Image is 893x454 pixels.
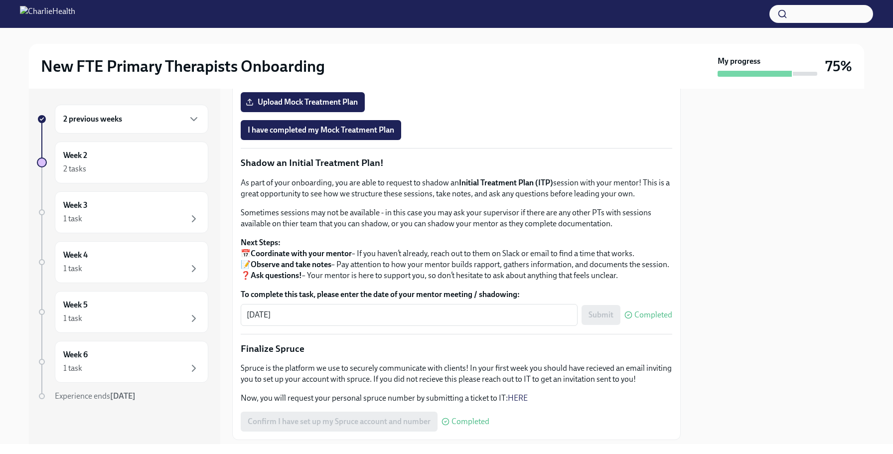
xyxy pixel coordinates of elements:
strong: My progress [718,56,760,67]
a: Week 51 task [37,291,208,333]
h6: Week 2 [63,150,87,161]
h6: Week 6 [63,349,88,360]
a: Week 22 tasks [37,142,208,183]
h3: 75% [825,57,852,75]
strong: Coordinate with your mentor [251,249,352,258]
p: 📅 – If you haven’t already, reach out to them on Slack or email to find a time that works. 📝 – Pa... [241,237,672,281]
p: Shadow an Initial Treatment Plan! [241,156,672,169]
h6: 2 previous weeks [63,114,122,125]
p: As part of your onboarding, you are able to request to shadow an session with your mentor! This i... [241,177,672,199]
p: Now, you will request your personal spruce number by submitting a ticket to IT: [241,393,672,404]
h6: Week 4 [63,250,88,261]
span: I have completed my Mock Treatment Plan [248,125,394,135]
label: Upload Mock Treatment Plan [241,92,365,112]
div: 2 tasks [63,163,86,174]
a: Week 41 task [37,241,208,283]
textarea: [DATE] [247,309,572,321]
a: Week 31 task [37,191,208,233]
strong: [DATE] [110,391,136,401]
strong: Initial Treatment Plan (ITP) [459,178,553,187]
p: Finalize Spruce [241,342,672,355]
strong: Next Steps: [241,238,281,247]
h6: Week 3 [63,200,88,211]
span: Experience ends [55,391,136,401]
label: To complete this task, please enter the date of your mentor meeting / shadowing: [241,289,672,300]
img: CharlieHealth [20,6,75,22]
button: I have completed my Mock Treatment Plan [241,120,401,140]
a: HERE [508,393,528,403]
h2: New FTE Primary Therapists Onboarding [41,56,325,76]
span: Completed [451,418,489,426]
div: 1 task [63,263,82,274]
strong: Observe and take notes [251,260,331,269]
div: 1 task [63,363,82,374]
strong: Ask questions! [251,271,302,280]
div: 2 previous weeks [55,105,208,134]
div: 1 task [63,213,82,224]
span: Completed [634,311,672,319]
p: Sometimes sessions may not be available - in this case you may ask your supervisor if there are a... [241,207,672,229]
span: Upload Mock Treatment Plan [248,97,358,107]
div: 1 task [63,313,82,324]
h6: Week 5 [63,300,88,310]
a: Week 61 task [37,341,208,383]
p: Spruce is the platform we use to securely communicate with clients! In your first week you should... [241,363,672,385]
